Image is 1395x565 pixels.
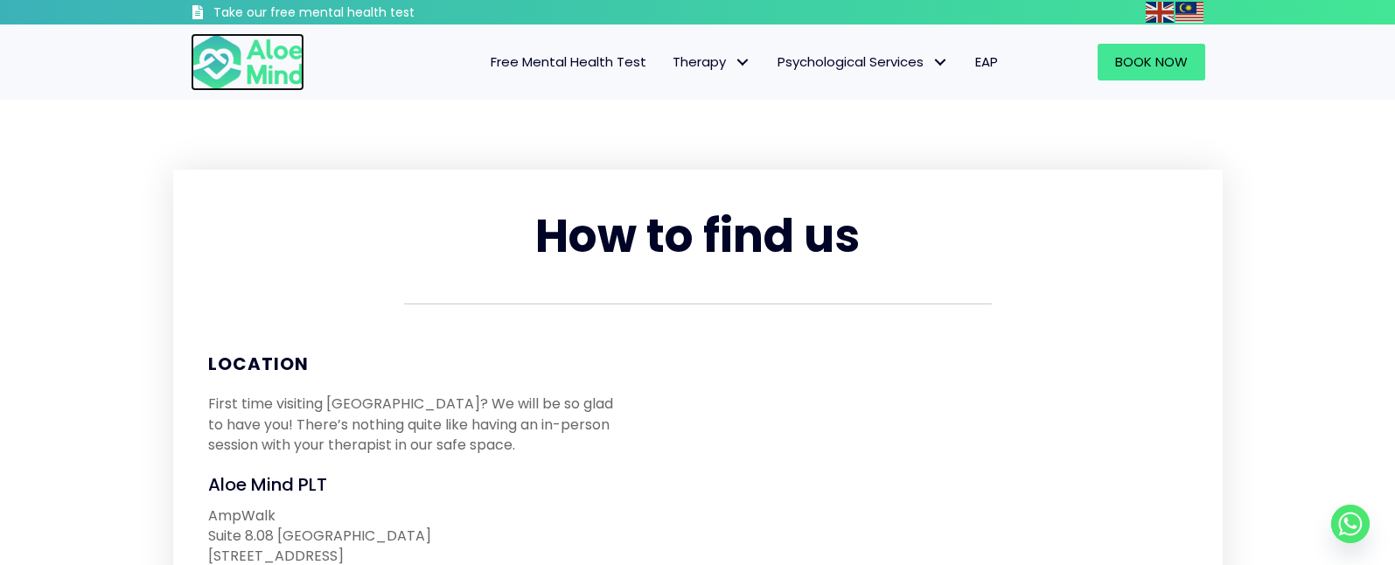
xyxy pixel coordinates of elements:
[1146,2,1175,22] a: English
[1331,505,1370,543] a: Whatsapp
[1098,44,1205,80] a: Book Now
[1146,2,1174,23] img: en
[1175,2,1203,23] img: ms
[1115,52,1188,71] span: Book Now
[962,44,1011,80] a: EAP
[764,44,962,80] a: Psychological ServicesPsychological Services: submenu
[673,52,751,71] span: Therapy
[478,44,659,80] a: Free Mental Health Test
[975,52,998,71] span: EAP
[208,394,625,455] p: First time visiting [GEOGRAPHIC_DATA]? We will be so glad to have you! There’s nothing quite like...
[730,50,756,75] span: Therapy: submenu
[535,204,860,268] span: How to find us
[928,50,953,75] span: Psychological Services: submenu
[208,352,309,376] span: Location
[659,44,764,80] a: TherapyTherapy: submenu
[208,472,327,497] span: Aloe Mind PLT
[327,44,1011,80] nav: Menu
[213,4,508,22] h3: Take our free mental health test
[1175,2,1205,22] a: Malay
[191,4,508,24] a: Take our free mental health test
[491,52,646,71] span: Free Mental Health Test
[191,33,304,91] img: Aloe Mind Malaysia | Mental Healthcare Services in Malaysia and Singapore
[778,52,949,71] span: Psychological Services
